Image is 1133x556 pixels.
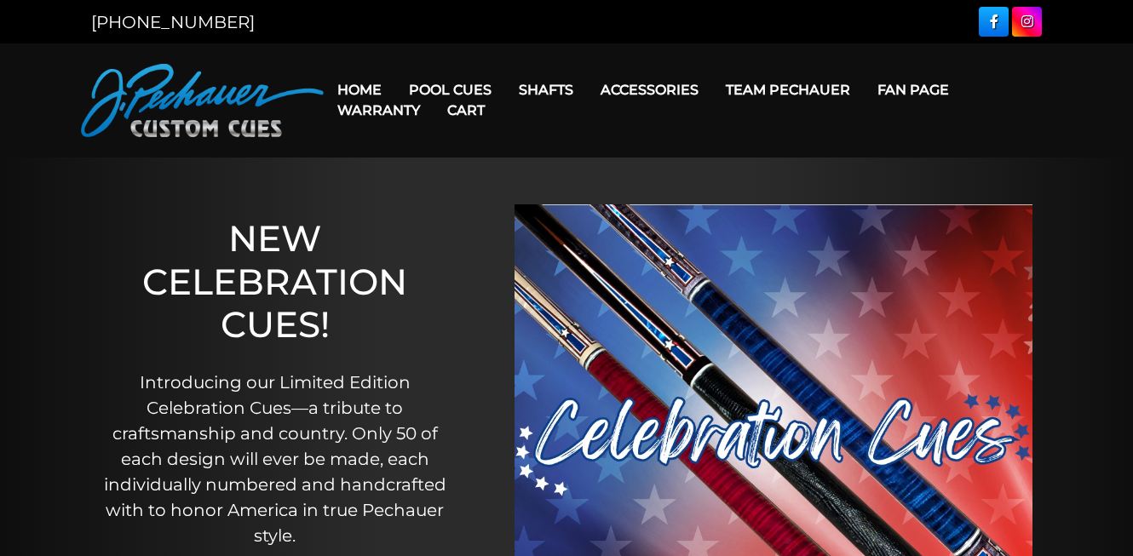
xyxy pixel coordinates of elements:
[395,68,505,112] a: Pool Cues
[81,64,324,137] img: Pechauer Custom Cues
[91,12,255,32] a: [PHONE_NUMBER]
[864,68,963,112] a: Fan Page
[94,370,457,548] p: Introducing our Limited Edition Celebration Cues—a tribute to craftsmanship and country. Only 50 ...
[324,68,395,112] a: Home
[94,217,457,346] h1: NEW CELEBRATION CUES!
[434,89,498,132] a: Cart
[587,68,712,112] a: Accessories
[712,68,864,112] a: Team Pechauer
[324,89,434,132] a: Warranty
[505,68,587,112] a: Shafts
